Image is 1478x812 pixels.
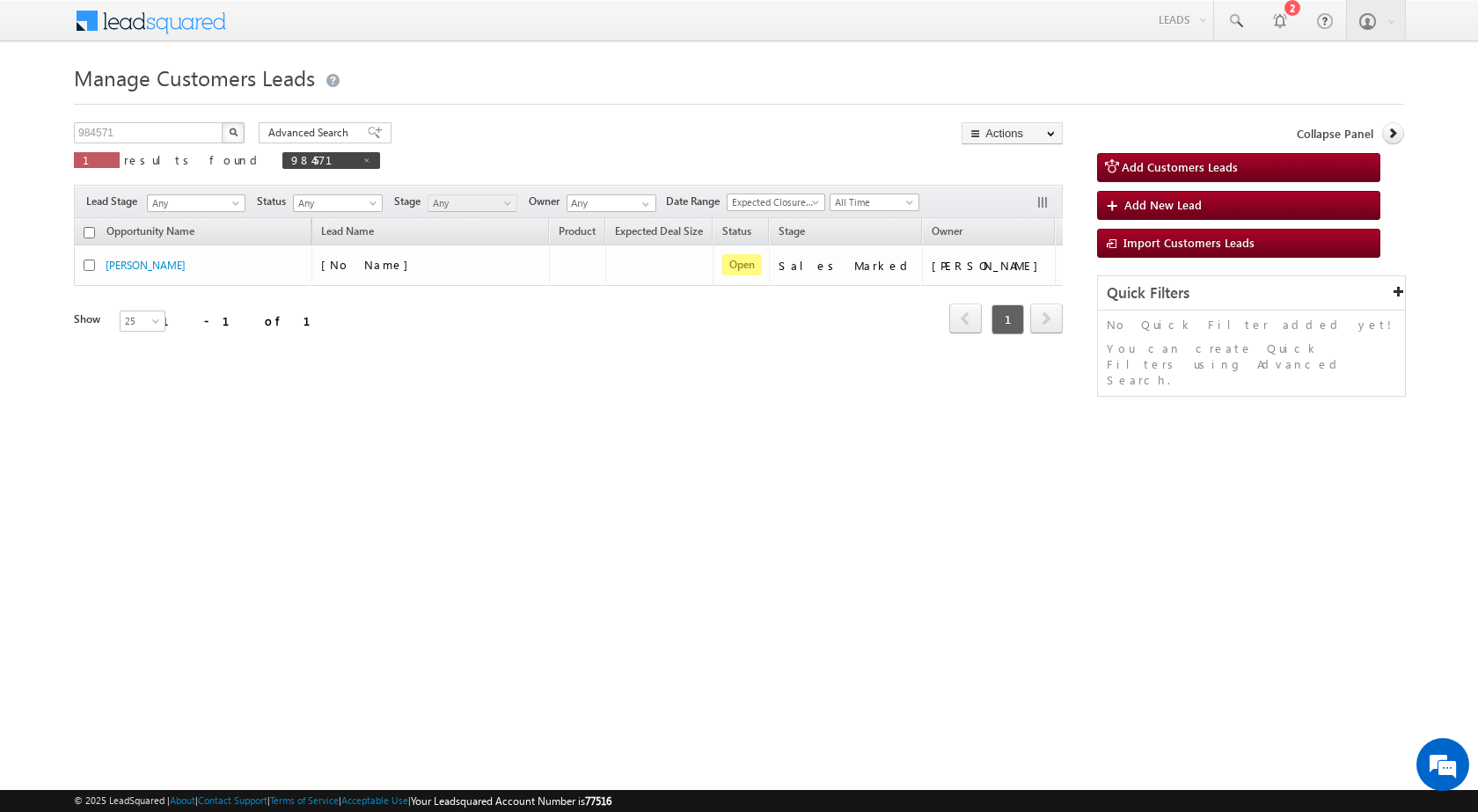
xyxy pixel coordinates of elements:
[121,313,167,329] span: 25
[728,194,819,210] span: Expected Closure Date
[567,194,656,212] input: Type to Search
[268,125,354,141] span: Advanced Search
[1107,317,1396,333] p: No Quick Filter added yet!
[949,305,982,333] a: prev
[321,257,417,272] span: [No Name]
[293,194,383,212] a: Any
[1030,304,1063,333] span: next
[170,794,195,806] a: About
[779,224,805,238] span: Stage
[341,794,408,806] a: Acceptable Use
[727,194,825,211] a: Expected Closure Date
[83,152,111,167] span: 1
[962,122,1063,144] button: Actions
[198,794,267,806] a: Contact Support
[74,311,106,327] div: Show
[932,258,1047,274] div: [PERSON_NAME]
[722,254,762,275] span: Open
[229,128,238,136] img: Search
[428,195,512,211] span: Any
[633,195,655,213] a: Show All Items
[529,194,567,209] span: Owner
[147,194,245,212] a: Any
[1056,221,1108,244] span: Actions
[291,152,354,167] span: 984571
[162,311,332,331] div: 1 - 1 of 1
[120,311,165,332] a: 25
[932,224,962,238] span: Owner
[779,258,914,274] div: Sales Marked
[106,224,194,238] span: Opportunity Name
[294,195,377,211] span: Any
[559,224,596,238] span: Product
[1123,235,1255,250] span: Import Customers Leads
[1124,197,1202,212] span: Add New Lead
[257,194,293,209] span: Status
[98,222,203,245] a: Opportunity Name
[124,152,264,167] span: results found
[770,222,814,245] a: Stage
[411,794,611,808] span: Your Leadsquared Account Number is
[615,224,703,238] span: Expected Deal Size
[1122,159,1238,174] span: Add Customers Leads
[1107,340,1396,388] p: You can create Quick Filters using Advanced Search.
[713,222,760,245] a: Status
[991,304,1024,334] span: 1
[270,794,339,806] a: Terms of Service
[84,227,95,238] input: Check all records
[428,194,517,212] a: Any
[1098,276,1405,311] div: Quick Filters
[148,195,239,211] span: Any
[666,194,727,209] span: Date Range
[1297,126,1373,142] span: Collapse Panel
[312,222,383,245] span: Lead Name
[74,793,611,809] span: © 2025 LeadSquared | | | | |
[949,304,982,333] span: prev
[74,63,315,91] span: Manage Customers Leads
[830,194,919,211] a: All Time
[394,194,428,209] span: Stage
[585,794,611,808] span: 77516
[830,194,914,210] span: All Time
[606,222,712,245] a: Expected Deal Size
[106,259,186,272] a: [PERSON_NAME]
[1030,305,1063,333] a: next
[86,194,144,209] span: Lead Stage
